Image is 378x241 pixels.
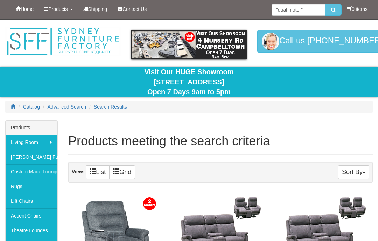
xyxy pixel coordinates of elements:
a: Accent Chairs [6,208,57,223]
strong: View: [72,169,84,175]
span: Home [21,6,34,12]
a: Lift Chairs [6,194,57,208]
a: Search Results [94,104,127,110]
a: Living Room [6,135,57,150]
div: Products [6,120,57,135]
a: Products [39,0,78,18]
button: Sort By [338,165,369,179]
a: Contact Us [112,0,152,18]
h1: Products meeting the search criteria [68,134,373,148]
a: List [86,165,110,179]
a: Grid [109,165,135,179]
a: Rugs [6,179,57,194]
a: Custom Made Lounges [6,164,57,179]
div: Visit Our HUGE Showroom [STREET_ADDRESS] Open 7 Days 9am to 5pm [5,67,373,97]
li: 0 items [347,6,367,13]
a: Shipping [78,0,113,18]
a: Advanced Search [48,104,86,110]
span: Contact Us [122,6,147,12]
a: Home [10,0,39,18]
span: Shipping [88,6,107,12]
img: showroom.gif [131,30,247,59]
input: Site search [272,4,325,16]
span: Products [48,6,68,12]
a: Theatre Lounges [6,223,57,238]
img: Sydney Furniture Factory [5,27,121,56]
a: [PERSON_NAME] Furniture [6,150,57,164]
a: Catalog [23,104,40,110]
